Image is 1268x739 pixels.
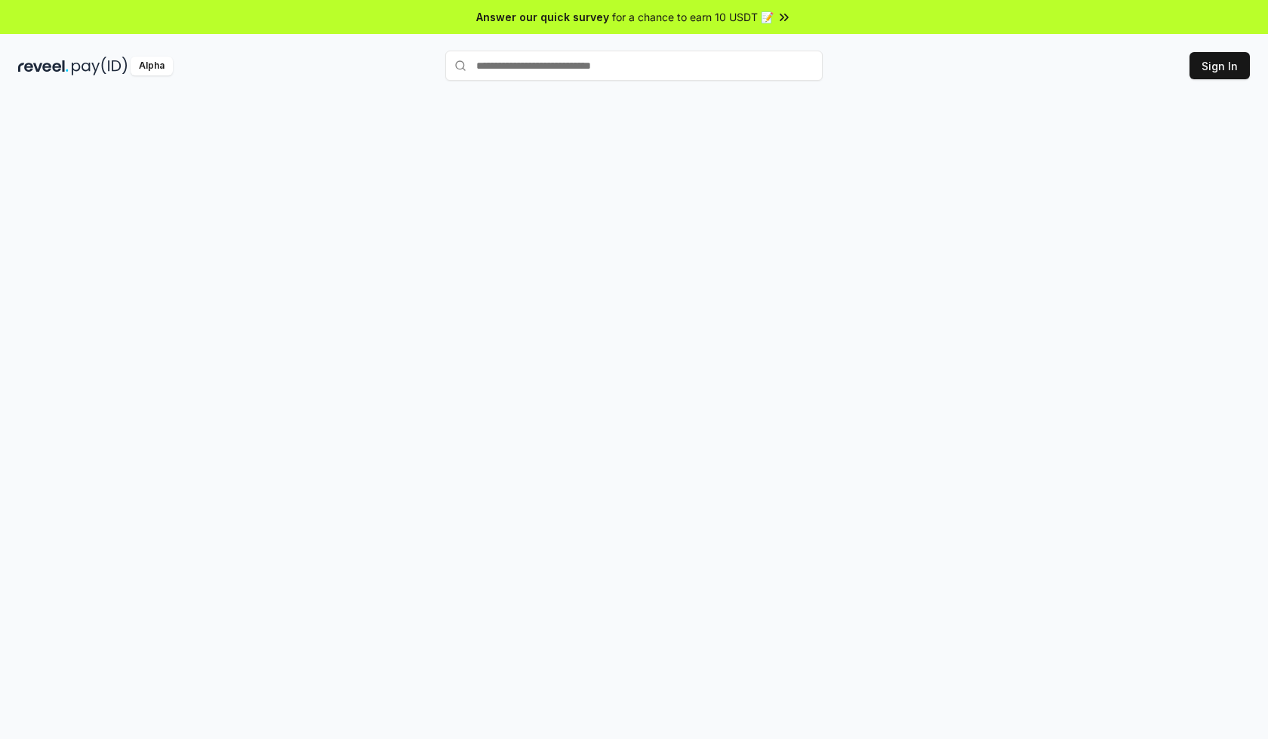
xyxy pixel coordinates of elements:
[476,9,609,25] span: Answer our quick survey
[612,9,774,25] span: for a chance to earn 10 USDT 📝
[1190,52,1250,79] button: Sign In
[131,57,173,75] div: Alpha
[18,57,69,75] img: reveel_dark
[72,57,128,75] img: pay_id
